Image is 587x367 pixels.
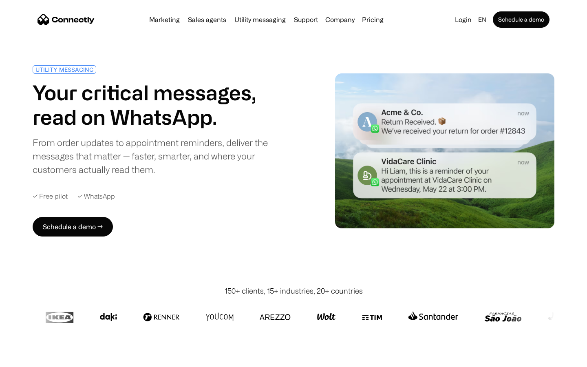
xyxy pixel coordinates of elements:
div: ✓ Free pilot [33,192,68,200]
a: Sales agents [185,16,230,23]
div: Company [325,14,355,25]
a: Schedule a demo [493,11,549,28]
div: ✓ WhatsApp [77,192,115,200]
aside: Language selected: English [8,352,49,364]
div: en [478,14,486,25]
a: Login [452,14,475,25]
ul: Language list [16,353,49,364]
a: Utility messaging [231,16,289,23]
div: UTILITY MESSAGING [35,66,93,73]
a: Pricing [359,16,387,23]
h1: Your critical messages, read on WhatsApp. [33,80,290,129]
a: Support [291,16,321,23]
div: From order updates to appointment reminders, deliver the messages that matter — faster, smarter, ... [33,136,290,176]
div: 150+ clients, 15+ industries, 20+ countries [225,285,363,296]
a: Marketing [146,16,183,23]
a: Schedule a demo → [33,217,113,237]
